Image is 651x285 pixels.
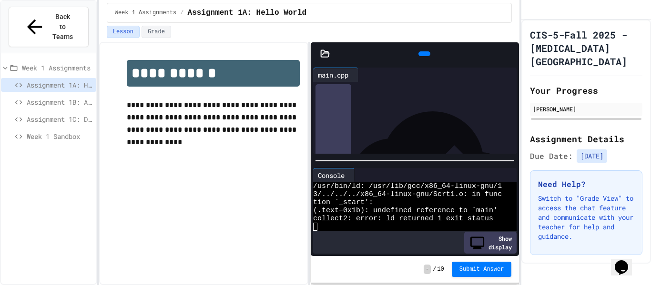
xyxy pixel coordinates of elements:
button: Submit Answer [452,262,512,277]
span: Assignment 1A: Hello World [188,7,307,19]
iframe: chat widget [611,247,641,275]
h1: CIS-5-Fall 2025 - [MEDICAL_DATA][GEOGRAPHIC_DATA] [530,28,642,68]
div: [PERSON_NAME] [533,105,640,113]
span: tion `_start': [313,198,373,206]
span: Assignment 1A: Hello World [27,80,92,90]
div: History [315,84,351,247]
span: [DATE] [577,149,607,163]
span: Due Date: [530,150,573,162]
div: Console [313,170,349,180]
span: Week 1 Assignments [22,63,92,73]
span: / [180,9,183,17]
div: main.cpp [313,68,358,82]
span: Submit Answer [459,265,504,273]
span: 10 [437,265,444,273]
div: Show display [464,232,517,254]
button: Back to Teams [9,7,89,47]
h2: Assignment Details [530,132,642,146]
div: Console [313,168,355,182]
h3: Need Help? [538,178,634,190]
span: 3/../../../x86_64-linux-gnu/Scrt1.o: in func [313,190,502,198]
span: Week 1 Assignments [115,9,177,17]
span: Week 1 Sandbox [27,131,92,141]
span: - [424,265,431,274]
div: main.cpp [313,70,353,80]
span: / [433,265,436,273]
button: Lesson [107,26,140,38]
span: (.text+0x1b): undefined reference to `main' [313,206,498,215]
span: collect2: error: ld returned 1 exit status [313,215,493,223]
span: Assignment 1C: Diamonds Are Forever [27,114,92,124]
span: Back to Teams [51,12,74,42]
span: Assignment 1B: Author Quotes [27,97,92,107]
h2: Your Progress [530,84,642,97]
button: Grade [142,26,171,38]
p: Switch to "Grade View" to access the chat feature and communicate with your teacher for help and ... [538,194,634,241]
span: /usr/bin/ld: /usr/lib/gcc/x86_64-linux-gnu/1 [313,182,502,190]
